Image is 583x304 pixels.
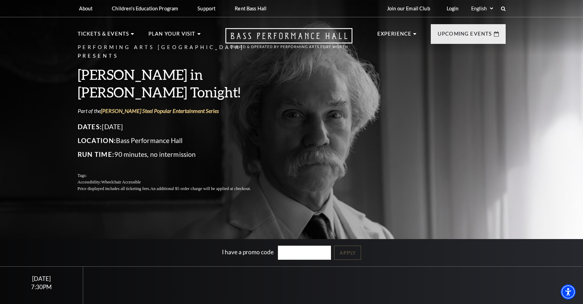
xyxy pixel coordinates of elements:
[8,275,75,282] div: [DATE]
[8,284,75,290] div: 7:30PM
[78,135,268,146] p: Bass Performance Hall
[79,6,93,11] p: About
[148,30,196,42] p: Plan Your Visit
[78,121,268,132] p: [DATE]
[78,172,268,179] p: Tags:
[222,248,274,256] label: I have a promo code
[235,6,266,11] p: Rent Bass Hall
[78,107,268,115] p: Part of the
[197,6,215,11] p: Support
[150,186,251,191] span: An additional $5 order charge will be applied at checkout.
[78,66,268,101] h3: [PERSON_NAME] in [PERSON_NAME] Tonight!
[561,284,576,300] div: Accessibility Menu
[470,5,494,12] select: Select:
[112,6,178,11] p: Children's Education Program
[78,149,268,160] p: 90 minutes, no intermission
[377,30,412,42] p: Experience
[101,107,219,114] a: [PERSON_NAME] Steel Popular Entertainment Series
[78,30,129,42] p: Tickets & Events
[78,179,268,186] p: Accessibility:
[78,123,102,131] span: Dates:
[78,136,116,144] span: Location:
[101,180,140,184] span: Wheelchair Accessible
[78,150,115,158] span: Run Time:
[78,186,268,192] p: Price displayed includes all ticketing fees.
[438,30,492,42] p: Upcoming Events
